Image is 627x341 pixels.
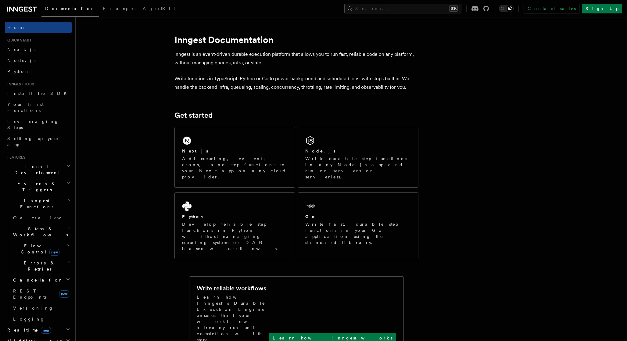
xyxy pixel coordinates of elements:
[499,5,514,12] button: Toggle dark mode
[7,136,60,147] span: Setting up your app
[5,195,72,212] button: Inngest Functions
[11,277,63,283] span: Cancellation
[182,221,288,252] p: Develop reliable step functions in Python without managing queueing systems or DAG based workflows.
[7,91,70,96] span: Install the SDK
[5,55,72,66] a: Node.js
[99,2,139,16] a: Examples
[13,215,76,220] span: Overview
[13,289,47,300] span: REST Endpoints
[7,58,36,63] span: Node.js
[174,50,418,67] p: Inngest is an event-driven durable execution platform that allows you to run fast, reliable code ...
[5,155,25,160] span: Features
[305,148,335,154] h2: Node.js
[5,22,72,33] a: Home
[7,119,59,130] span: Leveraging Steps
[59,290,69,298] span: new
[5,178,72,195] button: Events & Triggers
[41,2,99,17] a: Documentation
[5,38,31,43] span: Quick start
[298,192,418,259] a: GoWrite fast, durable step functions in your Go application using the standard library.
[11,226,68,238] span: Steps & Workflows
[174,192,295,259] a: PythonDevelop reliable step functions in Python without managing queueing systems or DAG based wo...
[11,243,67,255] span: Flow Control
[182,156,288,180] p: Add queueing, events, crons, and step functions to your Next app on any cloud provider.
[13,317,45,321] span: Logging
[5,327,51,333] span: Realtime
[449,5,458,12] kbd: ⌘K
[305,214,316,220] h2: Go
[182,214,205,220] h2: Python
[344,4,461,13] button: Search...⌘K
[174,127,295,188] a: Next.jsAdd queueing, events, crons, and step functions to your Next app on any cloud provider.
[11,275,72,285] button: Cancellation
[5,88,72,99] a: Install the SDK
[298,127,418,188] a: Node.jsWrite durable step functions in any Node.js app and run on servers or serverless.
[197,284,266,293] h2: Write reliable workflows
[305,221,411,246] p: Write fast, durable step functions in your Go application using the standard library.
[49,249,59,256] span: new
[5,181,66,193] span: Events & Triggers
[182,148,208,154] h2: Next.js
[5,133,72,150] a: Setting up your app
[5,161,72,178] button: Local Development
[174,111,213,120] a: Get started
[7,102,44,113] span: Your first Functions
[11,285,72,303] a: REST Endpointsnew
[174,34,418,45] h1: Inngest Documentation
[7,69,30,74] span: Python
[5,198,66,210] span: Inngest Functions
[7,47,36,52] span: Next.js
[11,314,72,325] a: Logging
[13,306,53,310] span: Versioning
[5,325,72,336] button: Realtimenew
[305,156,411,180] p: Write durable step functions in any Node.js app and run on servers or serverless.
[45,6,95,11] span: Documentation
[174,74,418,92] p: Write functions in TypeScript, Python or Go to power background and scheduled jobs, with steps bu...
[524,4,579,13] a: Contact sales
[11,260,66,272] span: Errors & Retries
[143,6,175,11] span: AgentKit
[11,240,72,257] button: Flow Controlnew
[273,335,392,341] p: Learn how Inngest works
[11,212,72,223] a: Overview
[139,2,179,16] a: AgentKit
[5,82,34,87] span: Inngest tour
[5,163,66,176] span: Local Development
[103,6,135,11] span: Examples
[5,44,72,55] a: Next.js
[11,303,72,314] a: Versioning
[5,99,72,116] a: Your first Functions
[5,212,72,325] div: Inngest Functions
[5,116,72,133] a: Leveraging Steps
[41,327,51,334] span: new
[11,223,72,240] button: Steps & Workflows
[5,66,72,77] a: Python
[582,4,622,13] a: Sign Up
[11,257,72,275] button: Errors & Retries
[7,24,24,31] span: Home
